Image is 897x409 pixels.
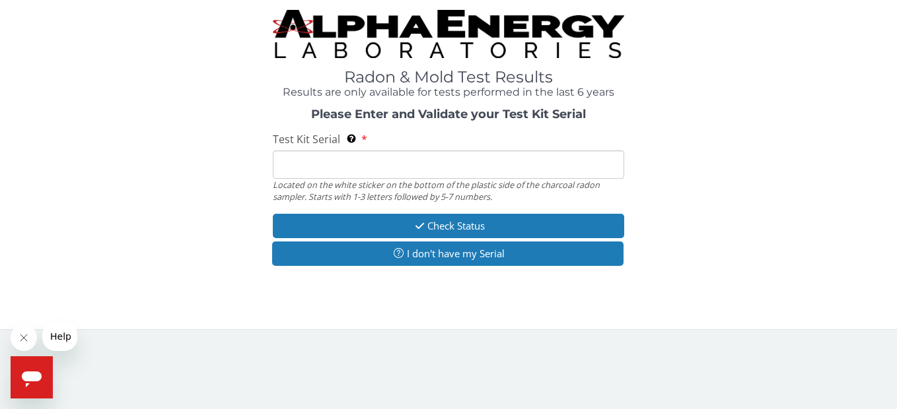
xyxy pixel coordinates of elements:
[273,132,340,146] span: Test Kit Serial
[272,241,623,266] button: I don't have my Serial
[273,86,624,98] h4: Results are only available for tests performed in the last 6 years
[11,356,53,398] iframe: Button to launch messaging window
[273,214,624,238] button: Check Status
[42,322,77,351] iframe: Message from company
[11,325,37,351] iframe: Close message
[273,179,624,203] div: Located on the white sticker on the bottom of the plastic side of the charcoal radon sampler. Sta...
[311,107,586,121] strong: Please Enter and Validate your Test Kit Serial
[273,69,624,86] h1: Radon & Mold Test Results
[273,10,624,58] img: TightCrop.jpg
